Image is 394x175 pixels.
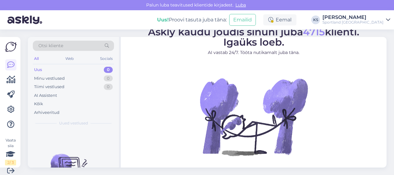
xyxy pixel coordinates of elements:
div: Socials [99,55,114,63]
div: Kõik [34,101,43,107]
div: Minu vestlused [34,75,65,82]
div: [PERSON_NAME] [322,15,383,20]
div: Proovi tasuta juba täna: [157,16,227,24]
div: Tiimi vestlused [34,84,64,90]
div: 0 [104,67,113,73]
div: Vaata siia [5,137,16,165]
div: Uus [34,67,42,73]
a: [PERSON_NAME]Sportland [GEOGRAPHIC_DATA] [322,15,390,25]
div: Sportland [GEOGRAPHIC_DATA] [322,20,383,25]
div: 0 [104,84,113,90]
span: Otsi kliente [38,43,63,49]
p: AI vastab 24/7. Tööta nutikamalt juba täna. [148,49,359,56]
span: Luba [234,2,248,8]
div: AI Assistent [34,92,57,99]
div: KS [311,16,320,24]
img: No Chat active [198,61,309,173]
div: 2 / 3 [5,160,16,165]
div: All [33,55,40,63]
button: Emailid [229,14,256,26]
span: Askly kaudu jõudis sinuni juba klienti. Igaüks loeb. [148,26,359,48]
div: Eemal [263,14,296,25]
div: 0 [104,75,113,82]
span: Uued vestlused [59,120,88,126]
img: Askly Logo [5,42,17,52]
span: 4715 [303,26,325,38]
b: Uus! [157,17,169,23]
div: Arhiveeritud [34,110,59,116]
div: Web [64,55,75,63]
